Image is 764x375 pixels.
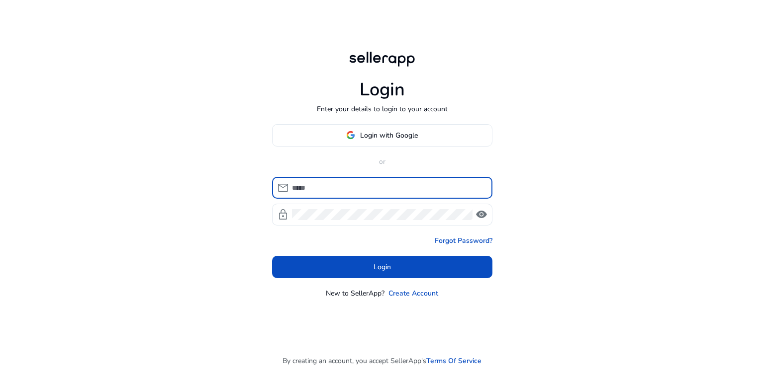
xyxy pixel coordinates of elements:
[272,156,492,167] p: or
[476,209,487,221] span: visibility
[360,79,405,100] h1: Login
[435,235,492,246] a: Forgot Password?
[360,130,418,141] span: Login with Google
[426,356,481,366] a: Terms Of Service
[346,131,355,140] img: google-logo.svg
[277,209,289,221] span: lock
[272,124,492,147] button: Login with Google
[374,262,391,272] span: Login
[272,256,492,278] button: Login
[317,104,448,114] p: Enter your details to login to your account
[388,288,438,299] a: Create Account
[277,182,289,194] span: mail
[326,288,384,299] p: New to SellerApp?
